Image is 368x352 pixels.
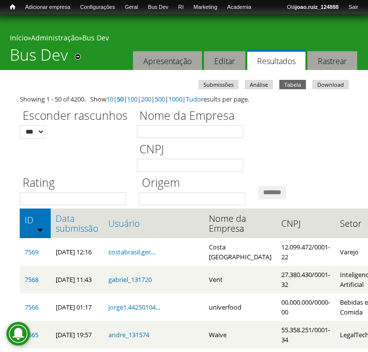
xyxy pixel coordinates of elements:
[245,80,273,89] a: Análise
[127,95,137,104] a: 100
[222,2,256,12] a: Academia
[139,175,252,192] label: Origem
[137,107,250,125] label: Nome da Empresa
[10,3,15,10] span: Início
[75,2,120,12] a: Configurações
[25,247,38,256] a: 7569
[204,51,245,70] a: Editar
[168,95,182,104] a: 1000
[106,95,113,104] a: 10
[20,94,348,104] div: Showing 1 - 50 of 4200. Show | | | | | | results per page.
[20,175,133,192] label: Rating
[282,2,343,12] a: Olájoao.ruiz_124888
[20,2,75,12] a: Adicionar empresa
[10,45,68,70] h1: Bus Dev
[108,247,155,256] a: costabrasil.ger...
[279,80,306,89] a: Tabela
[155,95,165,104] a: 500
[56,213,99,233] a: Data submissão
[5,2,20,12] a: Início
[25,275,38,284] a: 7568
[189,2,222,12] a: Marketing
[276,238,335,266] td: 12.099.472/0001-22
[10,33,358,45] div: » »
[137,141,250,159] label: CNPJ
[51,321,103,349] td: [DATE] 19:57
[276,293,335,321] td: 00.000.000/0000-00
[117,95,124,104] a: 50
[25,330,38,339] a: 7565
[204,238,276,266] td: Costa [GEOGRAPHIC_DATA]
[25,303,38,312] a: 7566
[108,275,152,284] a: gabriel_131720
[20,107,131,125] label: Esconder rascunhos
[204,321,276,349] td: Waive
[133,51,202,70] a: Apresentação
[37,226,43,233] img: ordem crescente
[276,266,335,293] td: 27.380.430/0001-32
[296,4,339,10] strong: joao.ruiz_124888
[51,238,103,266] td: [DATE] 12:16
[51,293,103,321] td: [DATE] 01:17
[307,51,357,70] a: Rastrear
[199,80,238,89] a: Submissões
[204,266,276,293] td: Vent
[247,49,305,70] a: Resultados
[276,321,335,349] td: 55.358.251/0001-34
[51,266,103,293] td: [DATE] 11:43
[25,215,46,225] a: ID
[204,209,276,238] th: Nome da Empresa
[173,2,189,12] a: RI
[141,95,151,104] a: 200
[108,330,149,339] a: andre_131574
[343,2,363,12] a: Sair
[143,2,173,12] a: Bus Dev
[108,218,199,228] a: Usuário
[82,33,109,42] a: Bus Dev
[108,303,160,312] a: jorge1.44250104...
[204,293,276,321] td: univerfood
[10,33,28,42] a: Início
[31,33,79,42] a: Administração
[312,80,349,89] a: Download
[120,2,143,12] a: Geral
[276,209,335,238] th: CNPJ
[186,95,201,104] a: Tudo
